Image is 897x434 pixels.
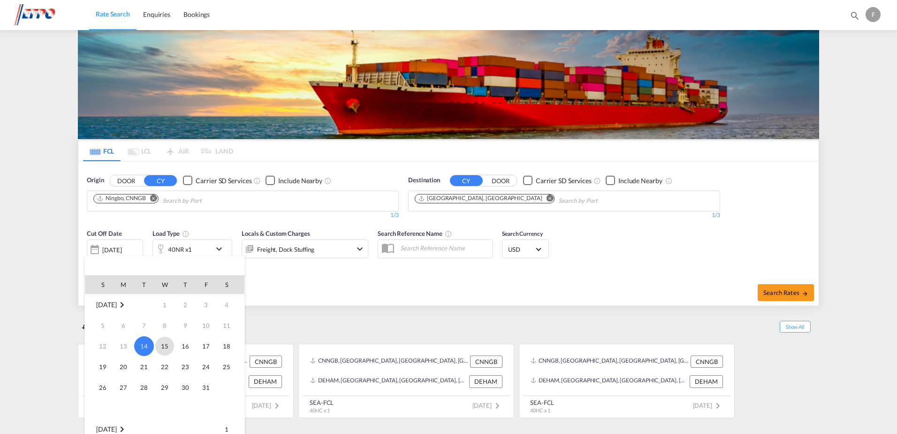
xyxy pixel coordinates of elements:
span: 18 [217,337,236,356]
td: Thursday October 23 2025 [175,356,196,377]
tr: Week 3 [85,336,244,356]
td: Saturday October 25 2025 [216,356,244,377]
td: Sunday October 19 2025 [85,356,113,377]
td: Monday October 13 2025 [113,336,134,356]
td: Wednesday October 1 2025 [154,294,175,315]
td: Wednesday October 15 2025 [154,336,175,356]
span: 14 [134,336,154,356]
td: Thursday October 2 2025 [175,294,196,315]
span: 26 [93,378,112,397]
td: Wednesday October 22 2025 [154,356,175,377]
span: 21 [135,357,153,376]
td: Monday October 20 2025 [113,356,134,377]
span: 19 [93,357,112,376]
th: T [175,275,196,294]
td: Saturday October 11 2025 [216,315,244,336]
td: Thursday October 9 2025 [175,315,196,336]
td: Tuesday October 21 2025 [134,356,154,377]
tr: Week undefined [85,398,244,419]
td: Friday October 10 2025 [196,315,216,336]
span: [DATE] [96,425,116,433]
tr: Week 1 [85,294,244,315]
td: Sunday October 12 2025 [85,336,113,356]
span: 20 [114,357,133,376]
td: Friday October 31 2025 [196,377,216,398]
td: Monday October 27 2025 [113,377,134,398]
td: October 2025 [85,294,154,315]
span: 27 [114,378,133,397]
td: Saturday October 4 2025 [216,294,244,315]
td: Tuesday October 28 2025 [134,377,154,398]
td: Thursday October 16 2025 [175,336,196,356]
td: Friday October 17 2025 [196,336,216,356]
tr: Week 2 [85,315,244,336]
span: 17 [197,337,215,356]
span: 31 [197,378,215,397]
td: Tuesday October 14 2025 [134,336,154,356]
span: 28 [135,378,153,397]
span: 23 [176,357,195,376]
span: 24 [197,357,215,376]
th: W [154,275,175,294]
td: Friday October 24 2025 [196,356,216,377]
td: Tuesday October 7 2025 [134,315,154,336]
tr: Week 4 [85,356,244,377]
td: Wednesday October 29 2025 [154,377,175,398]
td: Monday October 6 2025 [113,315,134,336]
span: 22 [155,357,174,376]
th: T [134,275,154,294]
span: 15 [155,337,174,356]
td: Friday October 3 2025 [196,294,216,315]
span: [DATE] [96,301,116,309]
td: Saturday October 18 2025 [216,336,244,356]
th: S [85,275,113,294]
th: F [196,275,216,294]
tr: Week 5 [85,377,244,398]
th: S [216,275,244,294]
span: 25 [217,357,236,376]
td: Sunday October 26 2025 [85,377,113,398]
td: Wednesday October 8 2025 [154,315,175,336]
span: 30 [176,378,195,397]
td: Thursday October 30 2025 [175,377,196,398]
span: 29 [155,378,174,397]
td: Sunday October 5 2025 [85,315,113,336]
th: M [113,275,134,294]
span: 16 [176,337,195,356]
